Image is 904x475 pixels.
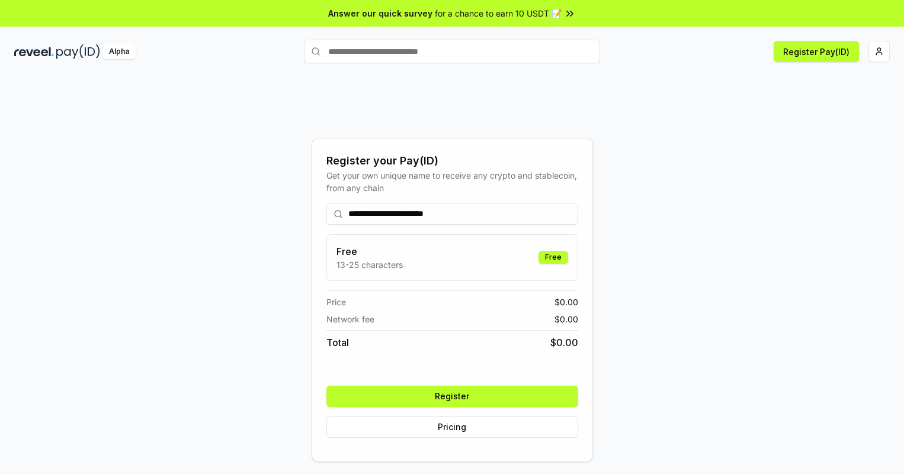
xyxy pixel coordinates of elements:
[326,335,349,350] span: Total
[328,7,432,20] span: Answer our quick survey
[14,44,54,59] img: reveel_dark
[336,244,403,258] h3: Free
[554,313,578,325] span: $ 0.00
[326,169,578,194] div: Get your own unique name to receive any crypto and stablecoin, from any chain
[550,335,578,350] span: $ 0.00
[774,41,859,62] button: Register Pay(ID)
[56,44,100,59] img: pay_id
[554,296,578,308] span: $ 0.00
[326,416,578,438] button: Pricing
[326,313,374,325] span: Network fee
[326,296,346,308] span: Price
[326,153,578,169] div: Register your Pay(ID)
[336,258,403,271] p: 13-25 characters
[326,386,578,407] button: Register
[538,251,568,264] div: Free
[102,44,136,59] div: Alpha
[435,7,562,20] span: for a chance to earn 10 USDT 📝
